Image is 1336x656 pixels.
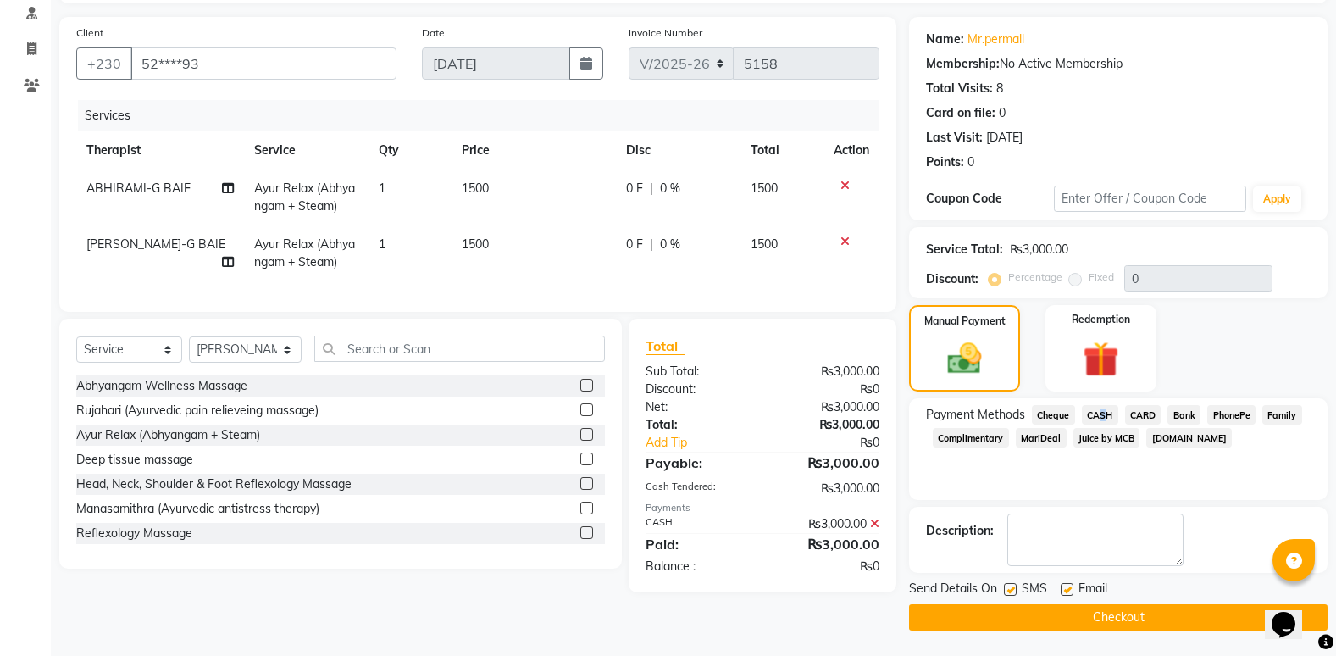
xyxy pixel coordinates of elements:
th: Qty [369,131,452,170]
label: Percentage [1008,270,1062,285]
div: 0 [999,104,1006,122]
span: PhonePe [1207,405,1256,425]
div: Description: [926,522,994,540]
span: Total [646,337,685,355]
span: Juice by MCB [1073,428,1140,448]
span: [PERSON_NAME]-G BAIE [86,236,225,252]
div: ₨0 [762,381,892,398]
div: Head, Neck, Shoulder & Foot Reflexology Massage [76,475,352,493]
span: 1500 [462,236,489,252]
div: Membership: [926,55,1000,73]
div: Deep tissue massage [76,451,193,469]
div: Discount: [926,270,978,288]
div: Name: [926,31,964,48]
iframe: chat widget [1265,588,1319,639]
span: 1500 [462,181,489,196]
div: ₨3,000.00 [762,453,892,473]
span: ABHIRAMI-G BAIE [86,181,191,196]
th: Service [244,131,369,170]
input: Search or Scan [314,336,605,362]
div: Payments [646,501,879,515]
div: 8 [996,80,1003,97]
button: Apply [1253,186,1301,212]
div: Sub Total: [633,363,762,381]
span: | [650,180,653,197]
span: Email [1078,580,1107,601]
div: Paid: [633,534,762,554]
div: ₨3,000.00 [1010,241,1068,259]
div: Points: [926,153,964,171]
div: No Active Membership [926,55,1311,73]
div: Discount: [633,381,762,398]
span: 0 % [660,180,680,197]
div: Card on file: [926,104,995,122]
label: Fixed [1089,270,1114,285]
div: Ayur Relax (Abhyangam + Steam) [76,426,260,444]
div: ₨0 [762,558,892,575]
span: Cheque [1032,405,1075,425]
span: MariDeal [1016,428,1067,448]
button: +230 [76,47,132,80]
a: Mr.permall [967,31,1024,48]
div: Net: [633,398,762,416]
div: Reflexology Massage [76,525,192,542]
th: Action [823,131,879,170]
div: Total Visits: [926,80,993,97]
label: Manual Payment [924,314,1006,329]
th: Price [452,131,616,170]
img: _cash.svg [937,339,992,378]
div: Services [78,100,892,131]
a: Add Tip [633,434,784,452]
div: ₨3,000.00 [762,515,892,533]
span: Send Details On [909,580,997,601]
span: Payment Methods [926,406,1025,424]
div: Rujahari (Ayurvedic pain relieveing massage) [76,402,319,420]
span: Family [1262,405,1302,425]
div: Balance : [633,558,762,575]
span: SMS [1022,580,1047,601]
span: | [650,236,653,253]
label: Client [76,25,103,41]
div: Service Total: [926,241,1003,259]
span: 1 [379,236,385,252]
span: 0 F [626,236,643,253]
div: CASH [633,515,762,533]
input: Search by Name/Mobile/Email/Code [130,47,396,80]
label: Invoice Number [629,25,702,41]
span: 1500 [751,181,778,196]
div: Abhyangam Wellness Massage [76,377,247,395]
span: 0 F [626,180,643,197]
label: Date [422,25,445,41]
span: Ayur Relax (Abhyangam + Steam) [254,181,355,214]
div: ₨3,000.00 [762,480,892,498]
div: [DATE] [986,129,1023,147]
th: Therapist [76,131,244,170]
img: _gift.svg [1072,337,1129,381]
span: 1500 [751,236,778,252]
div: Coupon Code [926,190,1054,208]
div: ₨0 [784,434,892,452]
div: Cash Tendered: [633,480,762,498]
div: Total: [633,416,762,434]
button: Checkout [909,604,1328,631]
div: ₨3,000.00 [762,534,892,554]
th: Disc [616,131,740,170]
input: Enter Offer / Coupon Code [1054,186,1246,212]
div: 0 [967,153,974,171]
span: CARD [1125,405,1161,425]
div: Payable: [633,453,762,473]
span: Complimentary [933,428,1009,448]
div: Manasamithra (Ayurvedic antistress therapy) [76,500,319,518]
div: Last Visit: [926,129,983,147]
div: ₨3,000.00 [762,363,892,381]
span: Ayur Relax (Abhyangam + Steam) [254,236,355,270]
th: Total [740,131,823,170]
div: ₨3,000.00 [762,398,892,416]
span: [DOMAIN_NAME] [1146,428,1232,448]
label: Redemption [1072,312,1130,327]
span: 0 % [660,236,680,253]
div: ₨3,000.00 [762,416,892,434]
span: Bank [1167,405,1200,425]
span: 1 [379,181,385,196]
span: CASH [1082,405,1118,425]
